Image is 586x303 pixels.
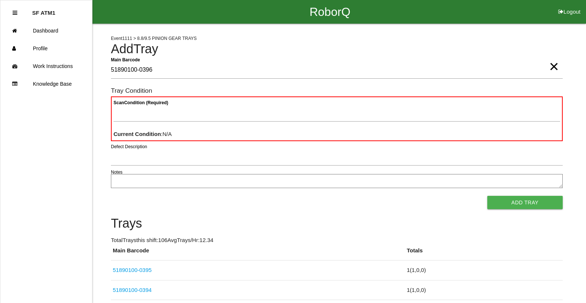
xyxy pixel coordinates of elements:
[405,261,562,280] td: 1 ( 1 , 0 , 0 )
[114,131,172,137] span: : N/A
[0,57,92,75] a: Work Instructions
[111,217,563,231] h4: Trays
[113,287,152,293] a: 51890100-0394
[114,100,168,105] b: Scan Condition (Required)
[111,36,197,41] span: Event 1111 > 8.8/9.5 PINION GEAR TRAYS
[111,236,563,245] p: Total Trays this shift: 106 Avg Trays /Hr: 12.34
[0,22,92,40] a: Dashboard
[32,4,55,16] p: SF ATM1
[13,4,17,22] div: Close
[487,196,563,209] button: Add Tray
[111,87,563,94] h6: Tray Condition
[111,169,122,176] label: Notes
[405,246,562,261] th: Totals
[111,42,563,56] h4: Add Tray
[111,57,140,62] b: Main Barcode
[0,75,92,93] a: Knowledge Base
[549,52,559,67] span: Clear Input
[405,280,562,300] td: 1 ( 1 , 0 , 0 )
[111,62,563,79] input: Required
[0,40,92,57] a: Profile
[111,143,147,150] label: Defect Description
[111,246,405,261] th: Main Barcode
[113,267,152,273] a: 51890100-0395
[114,131,161,137] b: Current Condition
